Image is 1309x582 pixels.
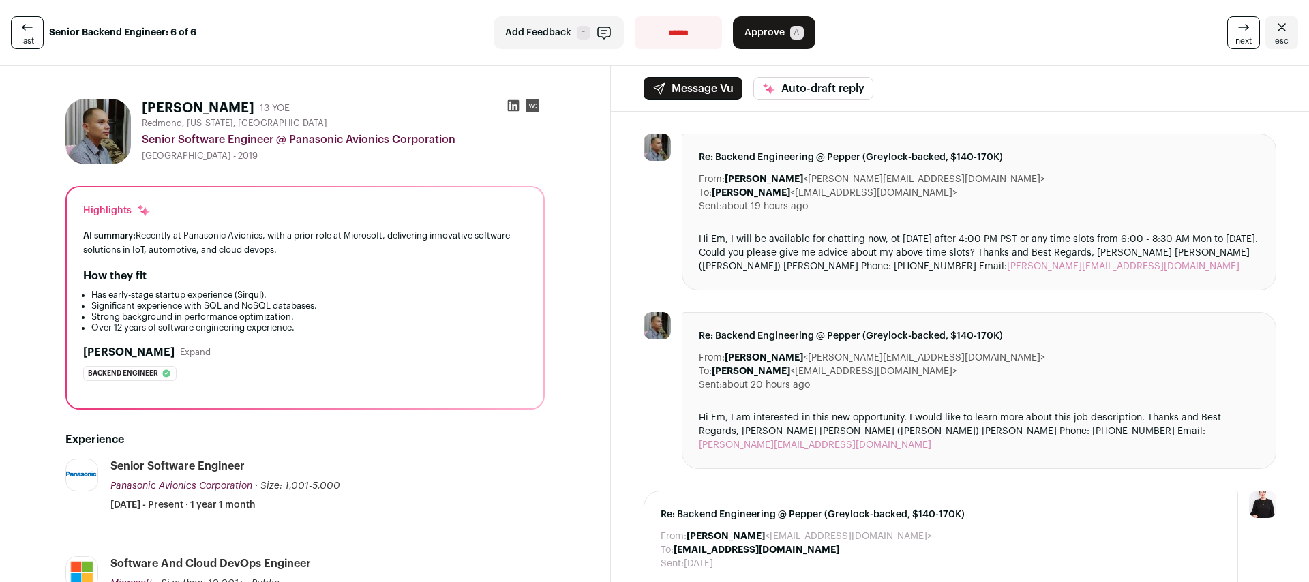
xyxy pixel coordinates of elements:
[1227,16,1260,49] a: next
[699,365,712,378] dt: To:
[110,481,252,491] span: Panasonic Avionics Corporation
[1249,491,1276,518] img: 9240684-medium_jpg
[712,365,957,378] dd: <[EMAIL_ADDRESS][DOMAIN_NAME]>
[1007,262,1239,271] a: [PERSON_NAME][EMAIL_ADDRESS][DOMAIN_NAME]
[699,151,1259,164] span: Re: Backend Engineering @ Pepper (Greylock-backed, $140-170K)
[83,268,147,284] h2: How they fit
[744,26,785,40] span: Approve
[83,231,136,240] span: AI summary:
[699,186,712,200] dt: To:
[644,77,742,100] button: Message Vu
[83,228,527,257] div: Recently at Panasonic Avionics, with a prior role at Microsoft, delivering innovative software so...
[494,16,624,49] button: Add Feedback F
[83,344,175,361] h2: [PERSON_NAME]
[180,347,211,358] button: Expand
[725,174,803,184] b: [PERSON_NAME]
[577,26,590,40] span: F
[1265,16,1298,49] a: Close
[1235,35,1252,46] span: next
[725,353,803,363] b: [PERSON_NAME]
[91,290,527,301] li: Has early-stage startup experience (Sirqul).
[790,26,804,40] span: A
[21,35,34,46] span: last
[65,99,131,164] img: 9f70f092433da6fd2d984d3e6ff38a05988c0f35d4e477782c6e427fe13bfd04.jpg
[11,16,44,49] a: last
[684,557,713,570] dd: [DATE]
[661,543,674,557] dt: To:
[91,311,527,322] li: Strong background in performance optimization.
[712,188,790,198] b: [PERSON_NAME]
[91,322,527,333] li: Over 12 years of software engineering experience.
[699,440,931,450] a: [PERSON_NAME][EMAIL_ADDRESS][DOMAIN_NAME]
[674,545,839,555] b: [EMAIL_ADDRESS][DOMAIN_NAME]
[699,200,722,213] dt: Sent:
[733,16,815,49] button: Approve A
[725,351,1045,365] dd: <[PERSON_NAME][EMAIL_ADDRESS][DOMAIN_NAME]>
[110,556,311,571] div: Software and Cloud DevOps Engineer
[110,459,245,474] div: Senior Software Engineer
[142,99,254,118] h1: [PERSON_NAME]
[110,498,256,512] span: [DATE] - Present · 1 year 1 month
[1275,35,1289,46] span: esc
[142,151,545,162] div: [GEOGRAPHIC_DATA] - 2019
[88,367,158,380] span: Backend engineer
[644,134,671,161] img: 9f70f092433da6fd2d984d3e6ff38a05988c0f35d4e477782c6e427fe13bfd04.jpg
[699,378,722,392] dt: Sent:
[699,172,725,186] dt: From:
[753,77,873,100] button: Auto-draft reply
[687,530,932,543] dd: <[EMAIL_ADDRESS][DOMAIN_NAME]>
[49,26,196,40] strong: Senior Backend Engineer: 6 of 6
[722,378,810,392] dd: about 20 hours ago
[66,471,97,479] img: d76e3d2f0d2d718bfdd9c685260cedaac42be6db1f72f8cdafb57796e115c598.png
[91,301,527,311] li: Significant experience with SQL and NoSQL databases.
[687,532,765,541] b: [PERSON_NAME]
[142,132,545,148] div: Senior Software Engineer @ Panasonic Avionics Corporation
[712,367,790,376] b: [PERSON_NAME]
[255,481,340,491] span: · Size: 1,001-5,000
[699,411,1259,452] div: Hi Em, I am interested in this new opportunity. I would like to learn more about this job descrip...
[699,329,1259,343] span: Re: Backend Engineering @ Pepper (Greylock-backed, $140-170K)
[722,200,808,213] dd: about 19 hours ago
[725,172,1045,186] dd: <[PERSON_NAME][EMAIL_ADDRESS][DOMAIN_NAME]>
[712,186,957,200] dd: <[EMAIL_ADDRESS][DOMAIN_NAME]>
[699,351,725,365] dt: From:
[260,102,290,115] div: 13 YOE
[142,118,327,129] span: Redmond, [US_STATE], [GEOGRAPHIC_DATA]
[699,232,1259,273] div: Hi Em, I will be available for chatting now, ot [DATE] after 4:00 PM PST or any time slots from 6...
[83,204,151,217] div: Highlights
[505,26,571,40] span: Add Feedback
[661,530,687,543] dt: From:
[661,508,1221,521] span: Re: Backend Engineering @ Pepper (Greylock-backed, $140-170K)
[65,431,545,448] h2: Experience
[644,312,671,339] img: 9f70f092433da6fd2d984d3e6ff38a05988c0f35d4e477782c6e427fe13bfd04.jpg
[661,557,684,570] dt: Sent:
